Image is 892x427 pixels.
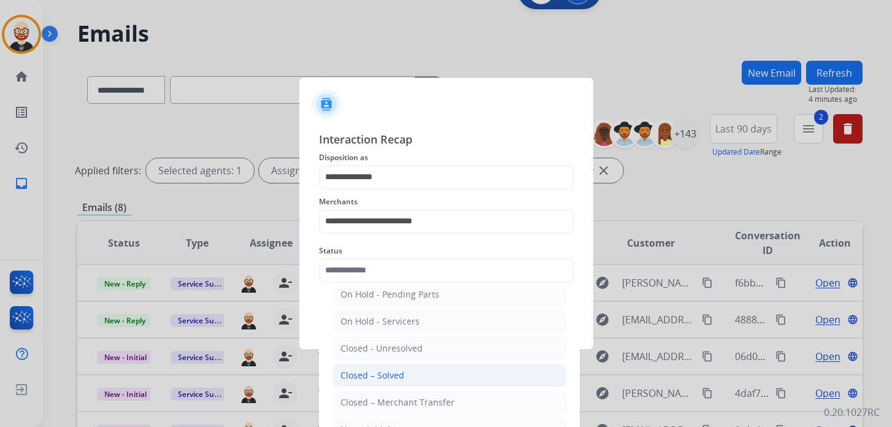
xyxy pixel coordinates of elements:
[340,396,455,409] div: Closed – Merchant Transfer
[824,405,880,420] p: 0.20.1027RC
[340,342,423,355] div: Closed - Unresolved
[319,150,574,165] span: Disposition as
[319,194,574,209] span: Merchants
[319,131,574,150] span: Interaction Recap
[340,315,420,328] div: On Hold - Servicers
[319,244,574,258] span: Status
[340,288,439,301] div: On Hold - Pending Parts
[340,369,404,382] div: Closed – Solved
[312,90,341,119] img: contactIcon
